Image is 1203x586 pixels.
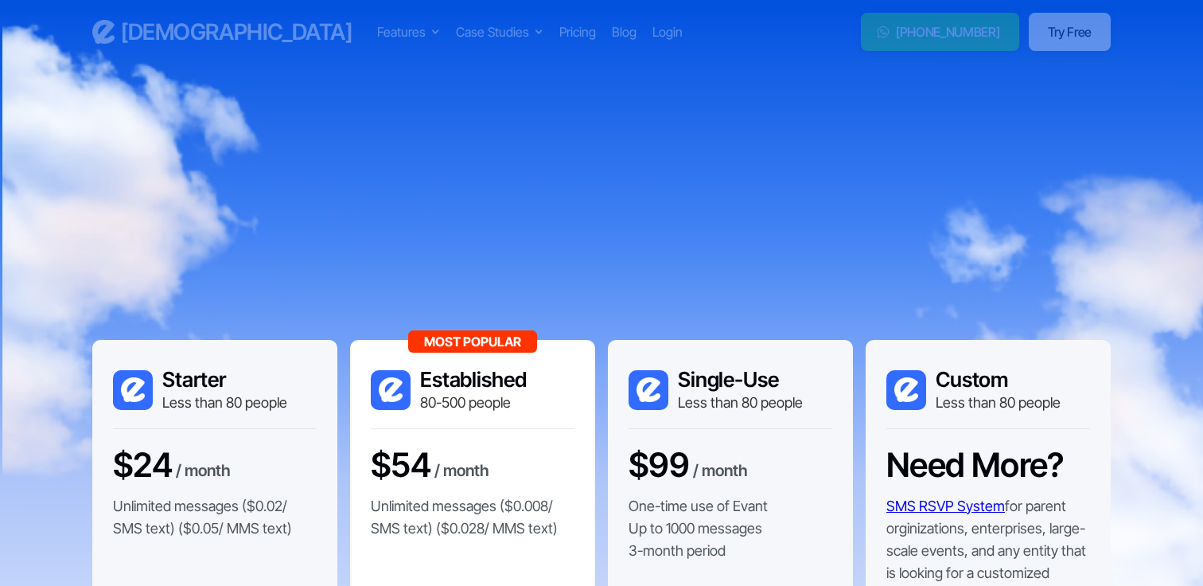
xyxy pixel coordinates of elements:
[693,459,748,486] div: / month
[1029,13,1111,51] a: Try Free
[176,459,231,486] div: / month
[456,22,543,41] div: Case Studies
[678,393,803,412] div: Less than 80 people
[886,498,1005,514] a: SMS RSVP System
[629,445,689,485] h3: $99
[92,18,352,46] a: home
[420,393,527,412] div: 80-500 people
[371,495,574,540] p: Unlimited messages ($0.008/ SMS text) ($0.028/ MMS text)
[629,495,768,562] p: One-time use of Evant Up to 1000 messages 3-month period
[113,445,172,485] h3: $24
[408,330,537,353] div: Most Popular
[113,495,317,540] p: Unlimited messages ($0.02/ SMS text) ($0.05/ MMS text)
[420,367,527,393] h3: Established
[162,367,287,393] h3: Starter
[162,393,287,412] div: Less than 80 people
[886,445,1064,485] h3: Need More?
[377,22,426,41] div: Features
[896,22,1000,41] div: [PHONE_NUMBER]
[434,459,489,486] div: / month
[559,22,596,41] a: Pricing
[936,367,1061,393] h3: Custom
[456,22,529,41] div: Case Studies
[861,13,1019,51] a: [PHONE_NUMBER]
[678,367,803,393] h3: Single-Use
[652,22,683,41] a: Login
[121,18,352,46] h3: [DEMOGRAPHIC_DATA]
[377,22,440,41] div: Features
[936,393,1061,412] div: Less than 80 people
[371,445,430,485] h3: $54
[612,22,637,41] a: Blog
